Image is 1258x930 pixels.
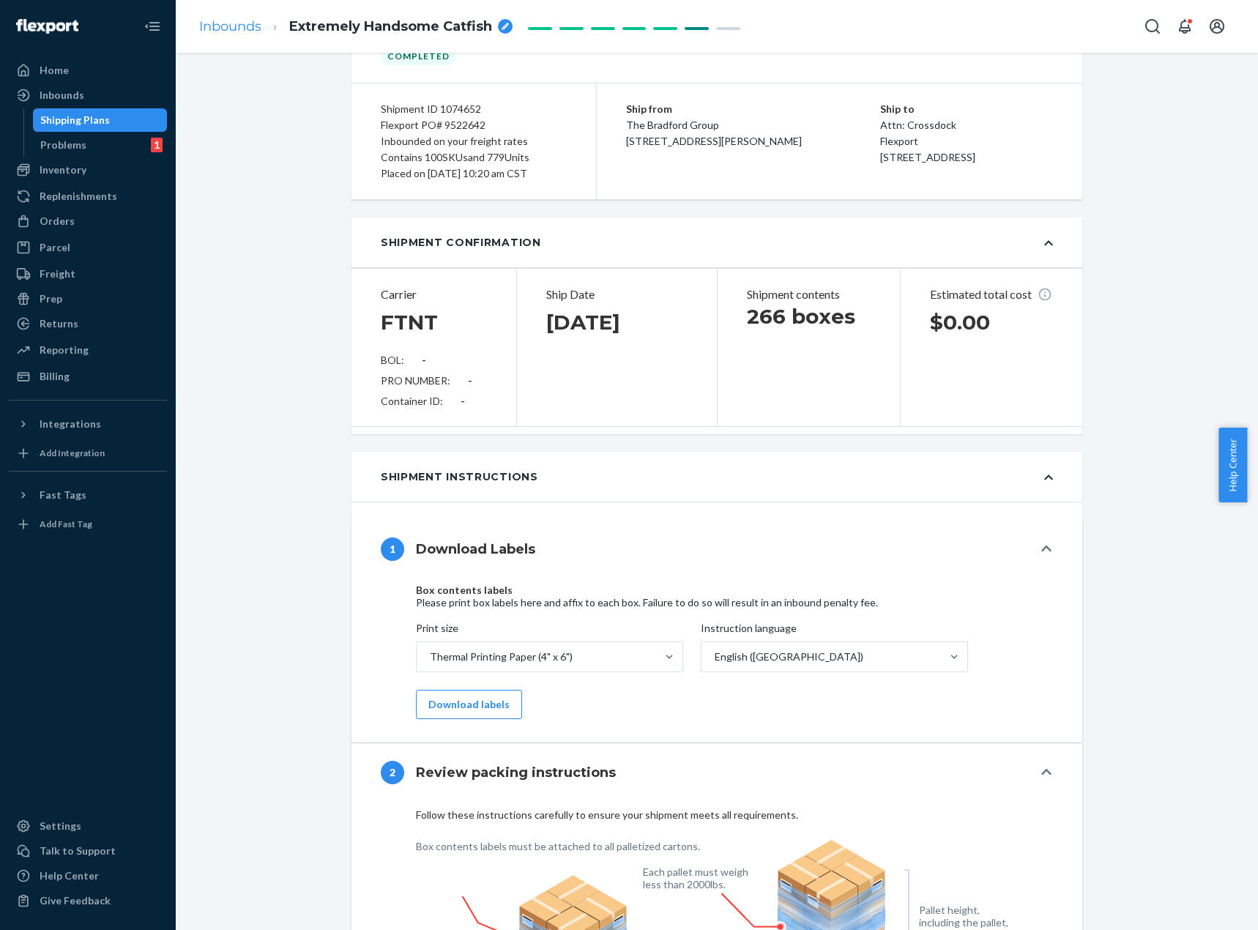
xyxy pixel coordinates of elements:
[1170,12,1199,41] button: Open notifications
[381,165,567,182] div: Placed on [DATE] 10:20 am CST
[930,286,1054,303] p: Estimated total cost
[9,365,167,388] a: Billing
[40,113,110,127] div: Shipping Plans
[416,595,989,610] div: Please print box labels here and affix to each box. Failure to do so will result in an inbound pe...
[381,101,567,117] div: Shipment ID 1074652
[33,133,168,157] a: Problems1
[351,743,1082,802] button: 2Review packing instructions
[40,369,70,384] div: Billing
[747,303,871,330] h1: 266 boxes
[9,513,167,536] a: Add Fast Tag
[9,209,167,233] a: Orders
[187,5,524,48] ol: breadcrumbs
[9,864,167,888] a: Help Center
[381,353,487,368] div: BOL:
[9,483,167,507] button: Fast Tags
[381,133,567,149] div: Inbounded on your freight rates
[40,316,78,331] div: Returns
[747,286,871,303] p: Shipment contents
[9,158,167,182] a: Inventory
[9,83,167,107] a: Inbounds
[381,286,487,303] p: Carrier
[40,417,101,431] div: Integrations
[643,866,752,890] figcaption: Each pallet must weigh less than 2000lbs.
[40,343,89,357] div: Reporting
[715,650,863,664] div: English ([GEOGRAPHIC_DATA])
[40,63,69,78] div: Home
[416,540,535,559] h4: Download Labels
[880,133,1054,149] p: Flexport
[1138,12,1167,41] button: Open Search Box
[9,185,167,208] a: Replenishments
[416,621,458,641] span: Print size
[9,287,167,310] a: Prep
[381,149,567,165] div: Contains 100 SKUs and 779 Units
[416,840,700,852] figcaption: Box contents labels must be attached to all palletized cartons.
[351,520,1082,579] button: 1Download Labels
[199,18,261,34] a: Inbounds
[422,353,426,368] div: -
[381,235,541,250] div: Shipment Confirmation
[381,309,438,335] h1: FTNT
[430,650,573,664] div: Thermal Printing Paper (4" x 6")
[428,650,430,664] input: Print sizeThermal Printing Paper (4" x 6")
[381,761,404,784] div: 2
[381,117,567,133] div: Flexport PO# 9522642
[9,889,167,912] button: Give Feedback
[381,47,456,65] div: Completed
[626,101,880,117] p: Ship from
[9,59,167,82] a: Home
[416,584,989,595] h4: Box contents labels
[40,291,62,306] div: Prep
[381,537,404,561] div: 1
[9,312,167,335] a: Returns
[16,19,78,34] img: Flexport logo
[40,214,75,228] div: Orders
[461,394,465,409] div: -
[9,412,167,436] button: Integrations
[40,893,111,908] div: Give Feedback
[9,839,167,863] a: Talk to Support
[40,819,81,833] div: Settings
[468,373,472,388] div: -
[9,262,167,286] a: Freight
[880,117,1054,133] p: Attn: Crossdock
[40,267,75,281] div: Freight
[9,442,167,465] a: Add Integration
[151,138,163,152] div: 1
[40,488,86,502] div: Fast Tags
[40,868,99,883] div: Help Center
[9,338,167,362] a: Reporting
[40,518,92,530] div: Add Fast Tag
[1218,428,1247,502] button: Help Center
[289,18,492,37] span: Extremely Handsome Catfish
[40,447,105,459] div: Add Integration
[546,309,620,335] h1: [DATE]
[416,763,616,782] h4: Review packing instructions
[40,163,86,177] div: Inventory
[546,286,688,303] p: Ship Date
[381,394,487,409] div: Container ID:
[33,108,168,132] a: Shipping Plans
[880,151,975,163] span: [STREET_ADDRESS]
[40,844,116,858] div: Talk to Support
[713,650,715,664] input: Instruction languageEnglish ([GEOGRAPHIC_DATA])
[40,240,70,255] div: Parcel
[9,814,167,838] a: Settings
[880,101,1054,117] p: Ship to
[930,309,1054,335] h1: $0.00
[9,236,167,259] a: Parcel
[40,189,117,204] div: Replenishments
[701,621,797,641] span: Instruction language
[416,808,1018,822] div: Follow these instructions carefully to ensure your shipment meets all requirements.
[138,12,167,41] button: Close Navigation
[381,469,538,484] div: Shipment Instructions
[40,138,86,152] div: Problems
[1202,12,1232,41] button: Open account menu
[40,88,84,103] div: Inbounds
[381,373,487,388] div: PRO NUMBER:
[416,690,522,719] button: Download labels
[626,119,802,147] span: The Bradford Group [STREET_ADDRESS][PERSON_NAME]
